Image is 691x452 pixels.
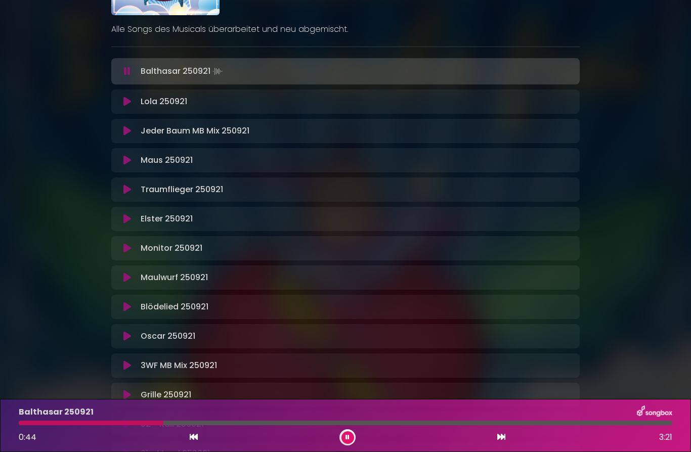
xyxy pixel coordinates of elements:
[141,64,225,78] p: Balthasar 250921
[637,405,672,419] img: songbox-logo-white.png
[19,406,94,418] p: Balthasar 250921
[19,431,36,443] span: 0:44
[141,301,208,313] p: Blödelied 250921
[141,96,187,108] p: Lola 250921
[659,431,672,443] span: 3:21
[141,242,202,254] p: Monitor 250921
[141,389,191,401] p: Grille 250921
[141,125,249,137] p: Jeder Baum MB Mix 250921
[111,23,580,35] p: Alle Songs des Musicals überarbeitet und neu abgemischt.
[141,213,193,225] p: Elster 250921
[141,330,195,342] p: Oscar 250921
[141,154,193,166] p: Maus 250921
[141,272,208,284] p: Maulwurf 250921
[141,184,223,196] p: Traumflieger 250921
[141,359,217,372] p: 3WF MB Mix 250921
[210,64,225,78] img: waveform4.gif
